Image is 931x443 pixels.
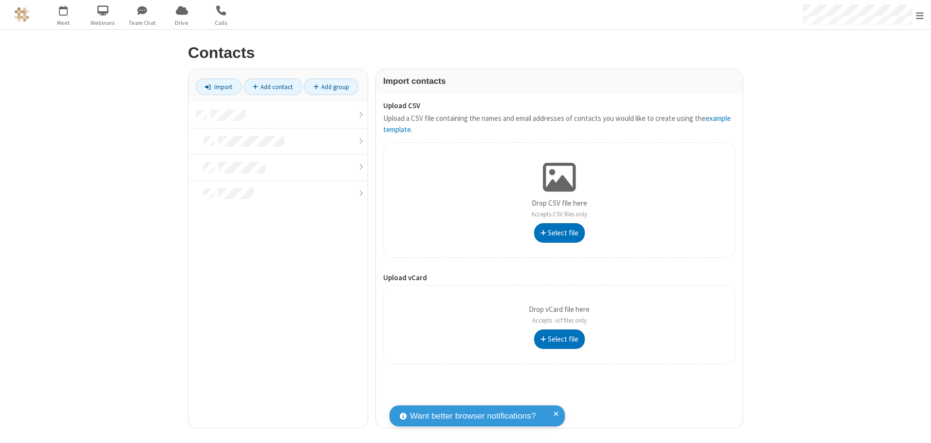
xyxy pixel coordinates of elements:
span: Drive [164,19,200,27]
span: Accepts .vcf files only [532,316,587,325]
p: Drop vCard file here [529,304,590,326]
a: Import [196,78,242,95]
a: example template [383,114,731,134]
button: Select file [534,223,585,243]
h2: Contacts [188,44,743,61]
a: Add group [304,78,358,95]
span: Webinars [85,19,121,27]
p: Drop CSV file here [531,198,587,220]
span: Accepts CSV files only [531,210,587,218]
img: QA Selenium DO NOT DELETE OR CHANGE [15,7,29,22]
p: Upload a CSV file containing the names and email addresses of contacts you would like to create u... [383,113,735,135]
h3: Import contacts [383,77,735,86]
label: Upload vCard [383,272,735,284]
label: Upload CSV [383,100,735,112]
span: Team Chat [124,19,161,27]
span: Meet [45,19,82,27]
button: Select file [534,329,585,349]
span: Want better browser notifications? [410,410,536,423]
a: Add contact [243,78,302,95]
span: Calls [203,19,240,27]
